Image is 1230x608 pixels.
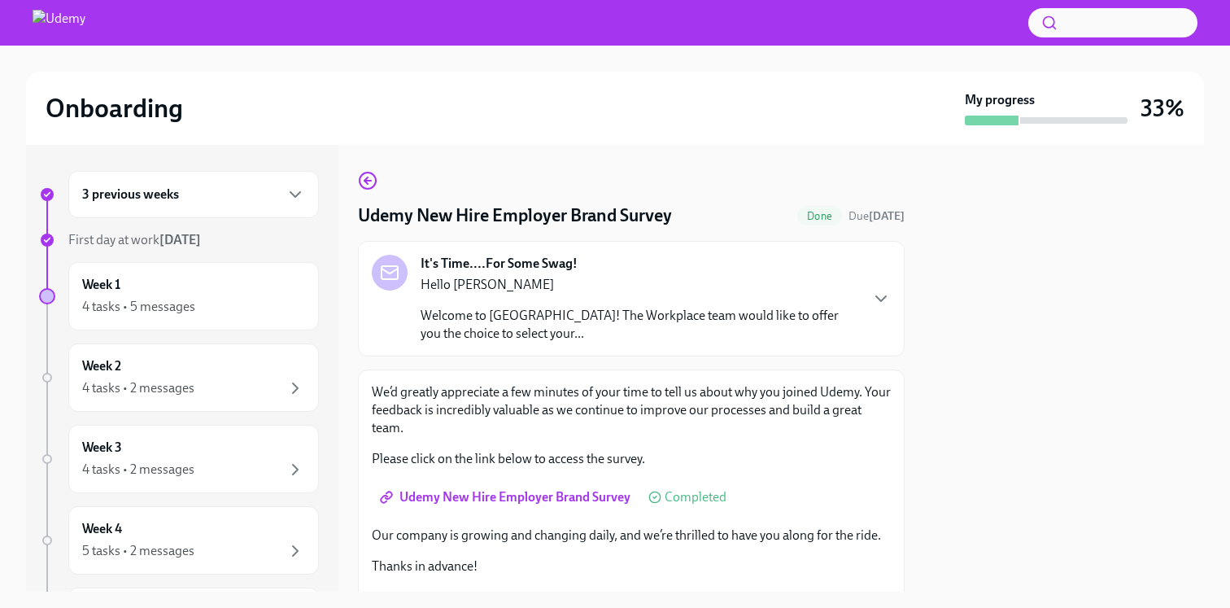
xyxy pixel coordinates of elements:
h3: 33% [1141,94,1184,123]
a: Week 34 tasks • 2 messages [39,425,319,493]
a: Udemy New Hire Employer Brand Survey [372,481,642,514]
div: 5 tasks • 2 messages [82,542,194,560]
a: Week 45 tasks • 2 messages [39,506,319,575]
strong: It's Time....For Some Swag! [421,255,578,273]
div: 4 tasks • 2 messages [82,379,194,397]
img: Udemy [33,10,85,36]
span: Udemy New Hire Employer Brand Survey [383,489,630,505]
a: First day at work[DATE] [39,231,319,249]
h6: Week 1 [82,276,120,294]
strong: [DATE] [869,209,905,223]
p: Thanks in advance! [372,558,891,575]
div: 4 tasks • 5 messages [82,298,195,316]
h6: Week 4 [82,520,122,538]
p: Our company is growing and changing daily, and we’re thrilled to have you along for the ride. [372,527,891,545]
p: We’d greatly appreciate a few minutes of your time to tell us about why you joined Udemy. Your fe... [372,383,891,437]
span: Due [848,209,905,223]
p: Welcome to [GEOGRAPHIC_DATA]! The Workplace team would like to offer you the choice to select you... [421,307,858,343]
h4: Udemy New Hire Employer Brand Survey [358,203,672,228]
p: Your Udemy Recruiting Team [372,588,891,606]
strong: [DATE] [159,232,201,247]
h6: 3 previous weeks [82,186,179,203]
p: Please click on the link below to access the survey. [372,450,891,468]
h6: Week 2 [82,357,121,375]
span: Done [797,210,842,222]
h6: Week 3 [82,439,122,457]
p: Hello [PERSON_NAME] [421,276,858,294]
span: Completed [665,491,726,504]
a: Week 14 tasks • 5 messages [39,262,319,330]
h2: Onboarding [46,92,183,125]
div: 4 tasks • 2 messages [82,461,194,479]
strong: My progress [965,91,1035,109]
span: September 13th, 2025 12:00 [848,208,905,224]
div: 3 previous weeks [68,171,319,218]
span: First day at work [68,232,201,247]
a: Week 24 tasks • 2 messages [39,343,319,412]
